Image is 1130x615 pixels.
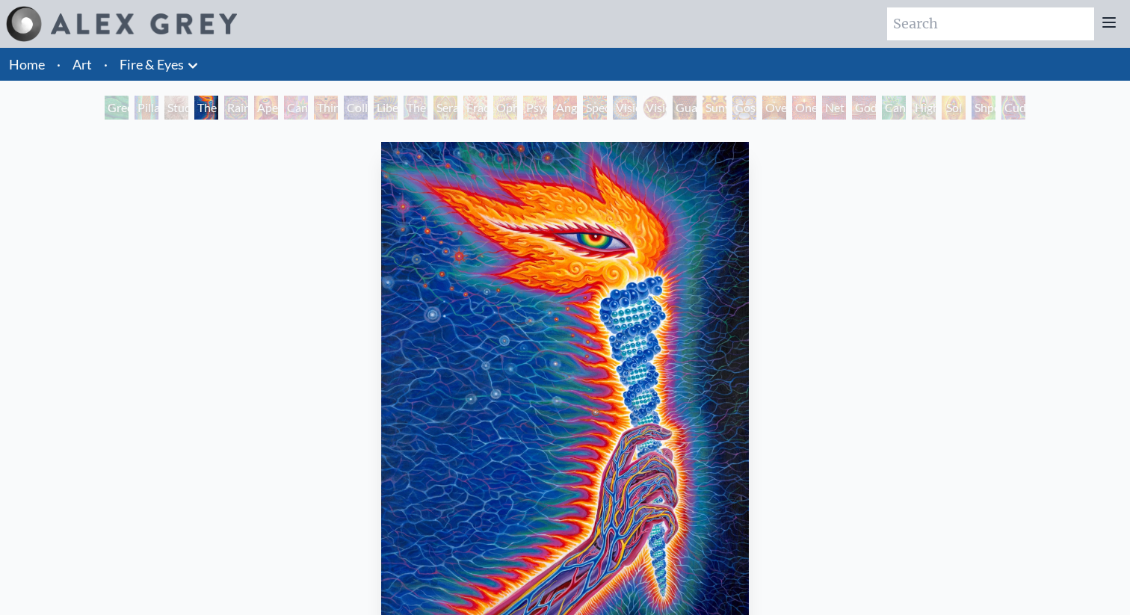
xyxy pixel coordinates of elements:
[673,96,697,120] div: Guardian of Infinite Vision
[404,96,427,120] div: The Seer
[703,96,726,120] div: Sunyata
[314,96,338,120] div: Third Eye Tears of Joy
[613,96,637,120] div: Vision Crystal
[135,96,158,120] div: Pillar of Awareness
[98,48,114,81] li: ·
[120,54,184,75] a: Fire & Eyes
[164,96,188,120] div: Study for the Great Turn
[463,96,487,120] div: Fractal Eyes
[105,96,129,120] div: Green Hand
[9,56,45,72] a: Home
[194,96,218,120] div: The Torch
[51,48,67,81] li: ·
[732,96,756,120] div: Cosmic Elf
[792,96,816,120] div: One
[493,96,517,120] div: Ophanic Eyelash
[822,96,846,120] div: Net of Being
[852,96,876,120] div: Godself
[224,96,248,120] div: Rainbow Eye Ripple
[284,96,308,120] div: Cannabis Sutra
[912,96,936,120] div: Higher Vision
[433,96,457,120] div: Seraphic Transport Docking on the Third Eye
[523,96,547,120] div: Psychomicrograph of a Fractal Paisley Cherub Feather Tip
[72,54,92,75] a: Art
[583,96,607,120] div: Spectral Lotus
[254,96,278,120] div: Aperture
[1001,96,1025,120] div: Cuddle
[344,96,368,120] div: Collective Vision
[643,96,667,120] div: Vision Crystal Tondo
[762,96,786,120] div: Oversoul
[374,96,398,120] div: Liberation Through Seeing
[942,96,966,120] div: Sol Invictus
[972,96,995,120] div: Shpongled
[882,96,906,120] div: Cannafist
[887,7,1094,40] input: Search
[553,96,577,120] div: Angel Skin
